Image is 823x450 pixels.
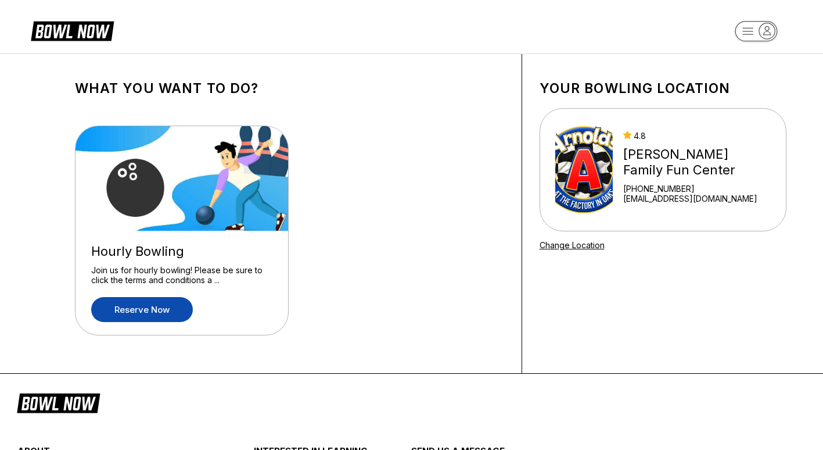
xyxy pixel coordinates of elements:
a: [EMAIL_ADDRESS][DOMAIN_NAME] [623,194,770,203]
h1: What you want to do? [75,80,504,97]
div: [PHONE_NUMBER] [623,184,770,194]
a: Change Location [540,240,605,250]
h1: Your bowling location [540,80,786,97]
a: Reserve now [91,297,193,322]
div: Hourly Bowling [91,244,272,259]
img: Arnold's Family Fun Center [555,126,613,213]
div: [PERSON_NAME] Family Fun Center [623,147,770,178]
img: Hourly Bowling [76,126,289,231]
div: 4.8 [623,131,770,141]
div: Join us for hourly bowling! Please be sure to click the terms and conditions a ... [91,265,272,285]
